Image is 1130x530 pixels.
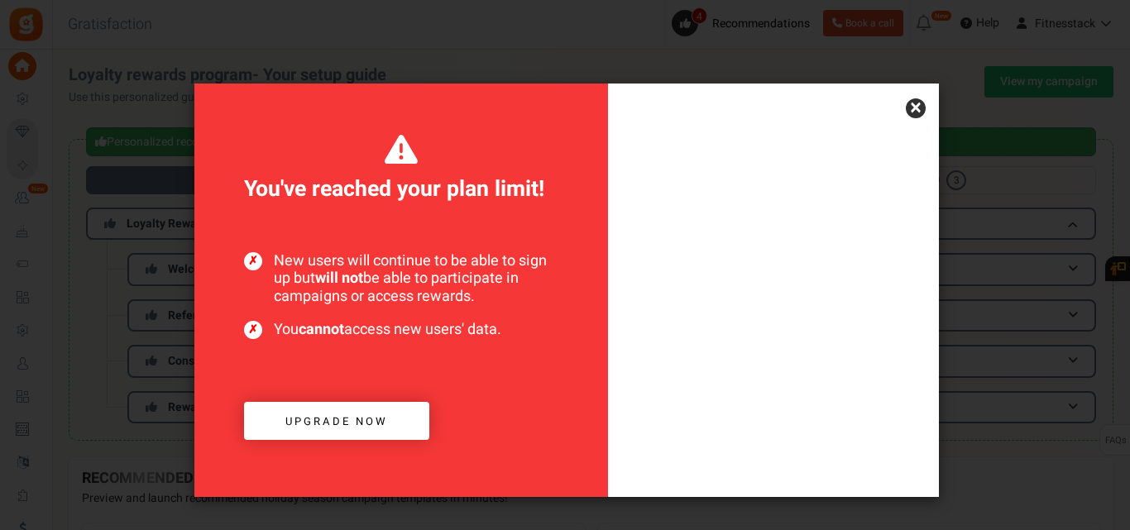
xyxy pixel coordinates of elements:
b: cannot [299,318,344,341]
span: You access new users' data. [244,321,558,339]
b: will not [315,267,363,289]
a: Upgrade now [244,402,429,441]
span: New users will continue to be able to sign up but be able to participate in campaigns or access r... [244,252,558,306]
span: You've reached your plan limit! [244,133,558,206]
img: Increased users [608,166,939,497]
a: × [906,98,926,118]
span: Upgrade now [285,413,388,429]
